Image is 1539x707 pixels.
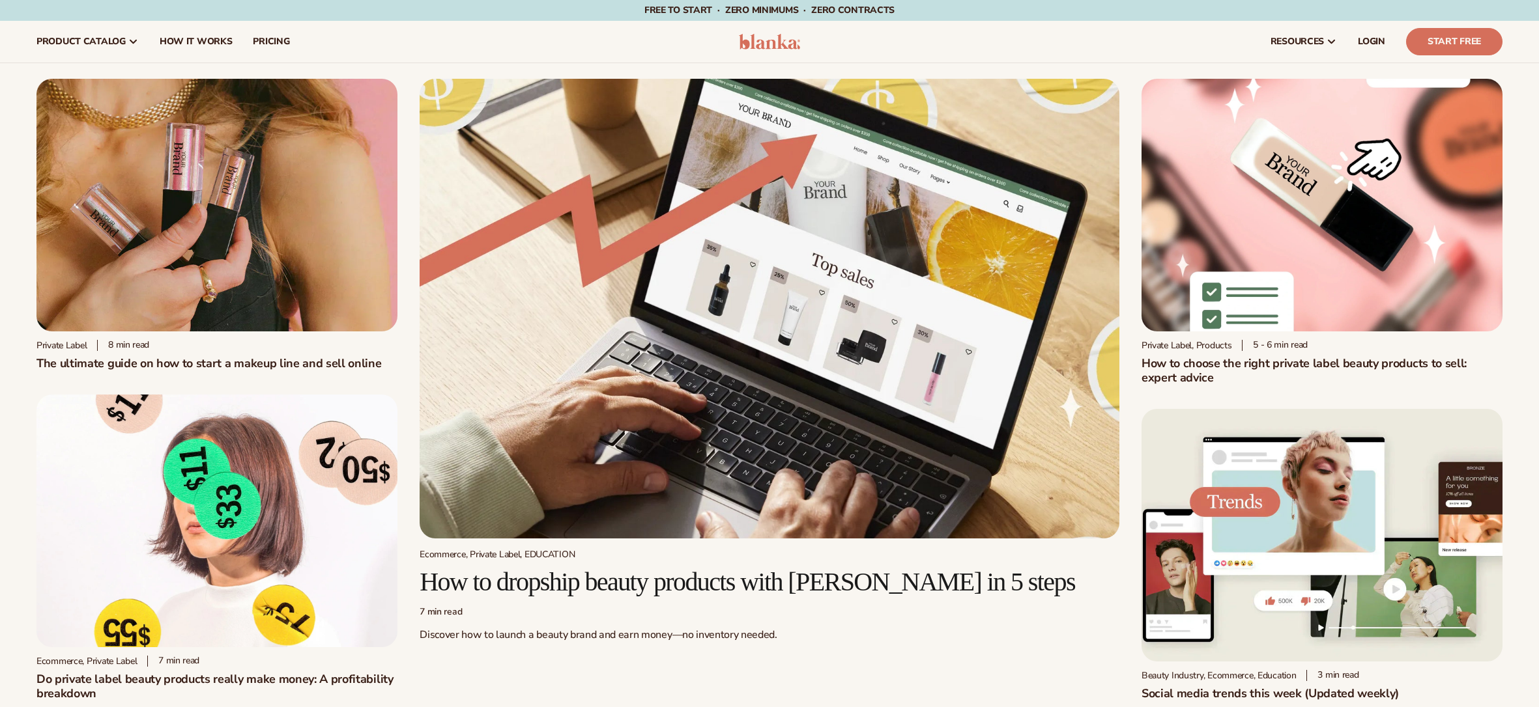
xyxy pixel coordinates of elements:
a: pricing [242,21,300,62]
a: product catalog [26,21,149,62]
div: 3 min read [1306,670,1359,681]
div: Ecommerce, Private Label [36,656,137,667]
span: product catalog [36,36,126,47]
span: pricing [253,36,289,47]
h2: How to choose the right private label beauty products to sell: expert advice [1142,356,1503,385]
img: Person holding branded make up with a solid pink background [36,79,397,331]
a: How It Works [149,21,243,62]
a: Profitability of private label company Ecommerce, Private Label 7 min readDo private label beauty... [36,395,397,700]
h2: How to dropship beauty products with [PERSON_NAME] in 5 steps [420,568,1119,596]
div: Ecommerce, Private Label, EDUCATION [420,549,1119,560]
span: resources [1271,36,1324,47]
div: 7 min read [147,656,199,667]
h2: Do private label beauty products really make money: A profitability breakdown [36,672,397,700]
div: Private label [36,340,87,351]
div: 8 min read [97,340,149,351]
a: Start Free [1406,28,1503,55]
img: Profitability of private label company [36,395,397,647]
a: Social media trends this week (Updated weekly) Beauty Industry, Ecommerce, Education 3 min readSo... [1142,409,1503,700]
span: Free to start · ZERO minimums · ZERO contracts [644,4,895,16]
div: Beauty Industry, Ecommerce, Education [1142,670,1297,681]
img: Social media trends this week (Updated weekly) [1142,409,1503,661]
span: LOGIN [1358,36,1385,47]
img: Growing money with ecommerce [420,79,1119,538]
a: Growing money with ecommerce Ecommerce, Private Label, EDUCATION How to dropship beauty products ... [420,79,1119,652]
span: How It Works [160,36,233,47]
h1: The ultimate guide on how to start a makeup line and sell online [36,356,397,370]
div: 7 min read [420,607,1119,618]
a: resources [1260,21,1347,62]
div: 5 - 6 min read [1242,340,1308,351]
a: LOGIN [1347,21,1396,62]
img: Private Label Beauty Products Click [1142,79,1503,331]
a: Person holding branded make up with a solid pink background Private label 8 min readThe ultimate ... [36,79,397,370]
h2: Social media trends this week (Updated weekly) [1142,686,1503,700]
img: logo [739,34,801,49]
a: Private Label Beauty Products Click Private Label, Products 5 - 6 min readHow to choose the right... [1142,79,1503,385]
p: Discover how to launch a beauty brand and earn money—no inventory needed. [420,628,1119,642]
div: Private Label, Products [1142,340,1232,351]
